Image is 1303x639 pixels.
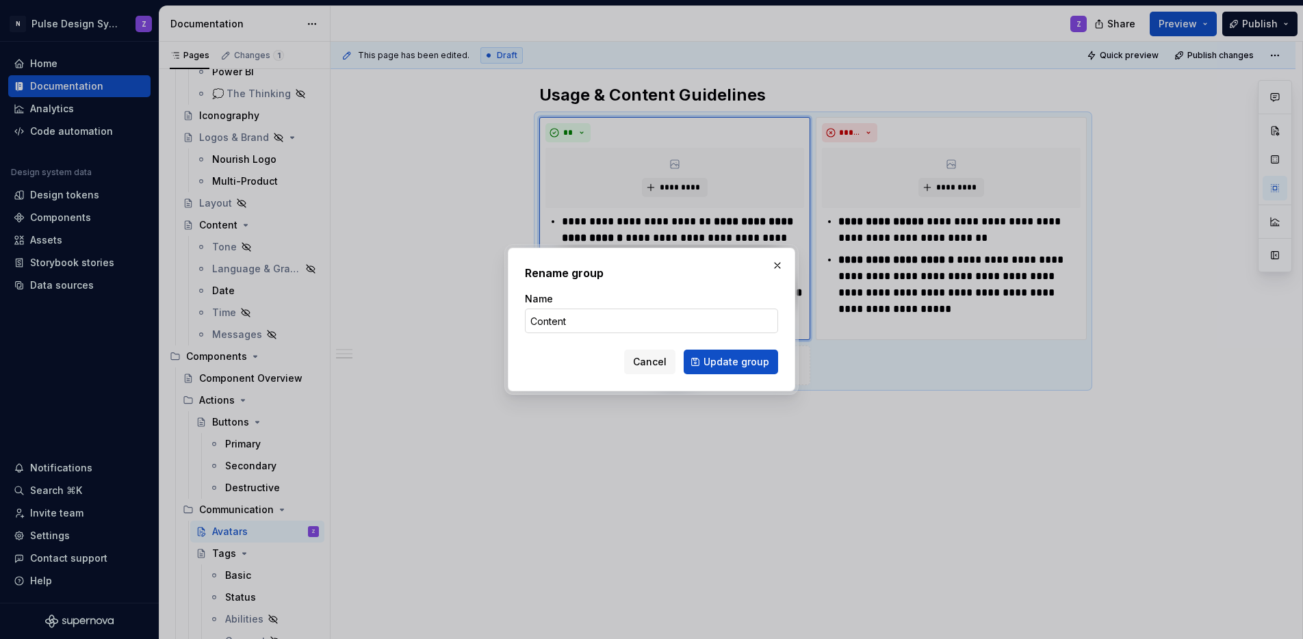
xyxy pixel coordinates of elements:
span: Cancel [633,355,667,369]
h2: Rename group [525,265,778,281]
button: Update group [684,350,778,374]
label: Name [525,292,553,306]
span: Update group [704,355,769,369]
button: Cancel [624,350,675,374]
